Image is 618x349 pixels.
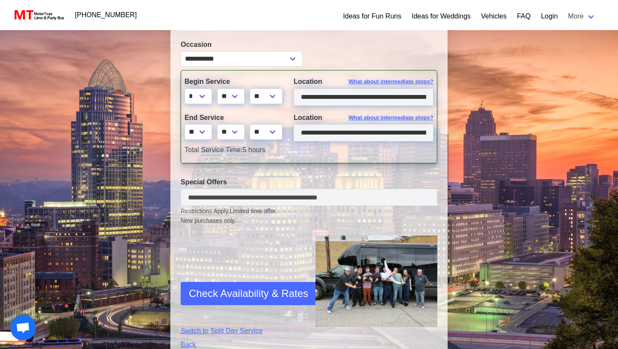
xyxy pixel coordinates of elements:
[541,11,557,21] a: Login
[185,113,281,123] label: End Service
[348,113,433,122] span: What about intermediate stops?
[12,9,65,21] img: MotorToys Logo
[348,77,433,86] span: What about intermediate stops?
[185,77,281,87] label: Begin Service
[70,6,142,24] a: [PHONE_NUMBER]
[181,177,437,187] label: Special Offers
[178,145,440,155] div: 5 hours
[181,40,303,50] label: Occasion
[412,11,471,21] a: Ideas for Weddings
[294,78,322,85] span: Location
[563,8,601,25] a: More
[181,246,311,310] iframe: reCAPTCHA
[294,114,322,121] span: Location
[230,207,277,216] span: Limited time offer.
[10,315,36,340] div: Open chat
[181,208,437,225] small: Restrictions Apply.
[181,216,437,225] span: New purchases only.
[189,286,308,301] span: Check Availability & Rates
[517,11,530,21] a: FAQ
[315,236,437,327] img: Driver-held-by-customers-2.jpg
[343,11,401,21] a: Ideas for Fun Runs
[481,11,507,21] a: Vehicles
[185,146,242,153] span: Total Service Time:
[181,282,316,305] button: Check Availability & Rates
[181,326,303,336] a: Switch to Split Day Service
